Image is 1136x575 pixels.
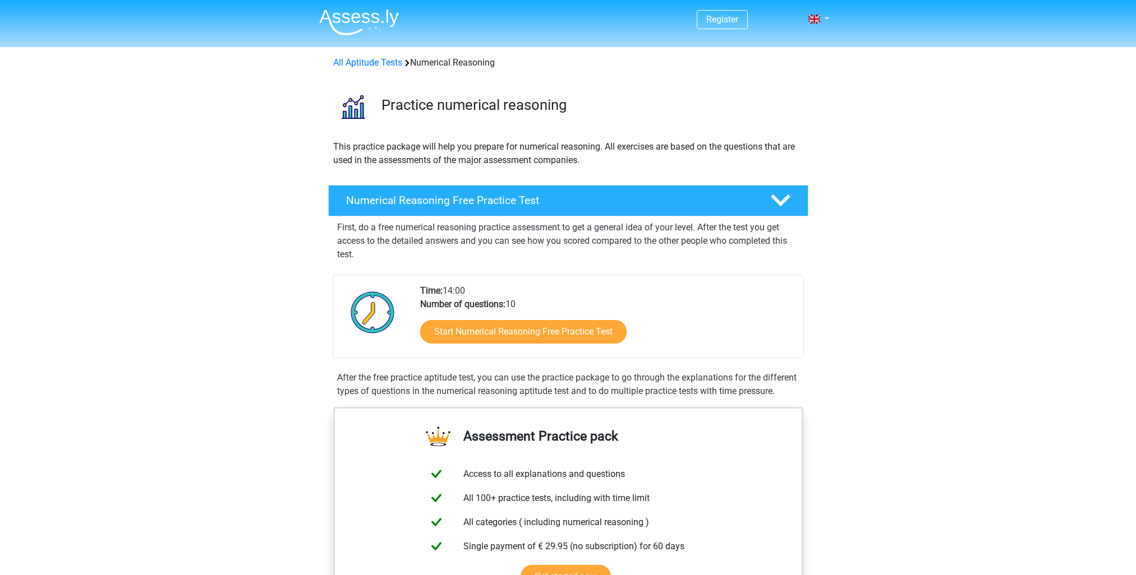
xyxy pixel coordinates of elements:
[329,83,376,131] img: numerical reasoning
[412,284,803,357] div: 14:00 10
[333,371,804,398] div: After the free practice aptitude test, you can use the practice package to go through the explana...
[420,320,627,344] a: Start Numerical Reasoning Free Practice Test
[333,140,803,167] p: This practice package will help you prepare for numerical reasoning. All exercises are based on t...
[337,221,799,261] p: First, do a free numerical reasoning practice assessment to get a general idea of your level. Aft...
[381,96,799,114] h3: Practice numerical reasoning
[420,299,505,309] b: Number of questions:
[344,284,401,340] img: Clock
[346,194,752,207] h4: Numerical Reasoning Free Practice Test
[324,185,813,216] a: Numerical Reasoning Free Practice Test
[420,285,443,296] b: Time:
[333,57,402,68] a: All Aptitude Tests
[319,9,399,35] img: Assessly
[706,14,738,25] a: Register
[329,56,808,69] div: Numerical Reasoning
